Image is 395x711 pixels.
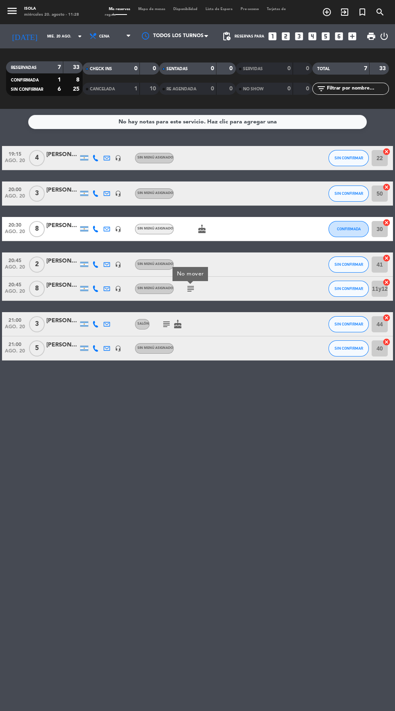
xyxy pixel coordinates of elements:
[281,31,291,42] i: looks_two
[6,5,18,19] button: menu
[340,7,349,17] i: exit_to_app
[243,67,263,71] span: SERVIDAS
[328,186,369,202] button: SIN CONFIRMAR
[287,86,291,92] strong: 0
[150,86,158,92] strong: 10
[177,270,204,278] div: No mover
[5,158,25,167] span: ago. 20
[328,340,369,357] button: SIN CONFIRMAR
[287,66,291,71] strong: 0
[46,316,79,325] div: [PERSON_NAME]
[115,226,121,232] i: headset_mic
[322,7,332,17] i: add_circle_outline
[347,31,358,42] i: add_box
[211,86,214,92] strong: 0
[58,65,61,70] strong: 7
[11,66,37,70] span: RESERVADAS
[383,254,391,262] i: cancel
[334,31,344,42] i: looks_6
[222,31,231,41] span: pending_actions
[169,7,202,11] span: Disponibilidad
[115,345,121,352] i: headset_mic
[5,220,25,229] span: 20:30
[366,31,376,41] span: print
[46,281,79,290] div: [PERSON_NAME]
[267,31,278,42] i: looks_one
[379,66,387,71] strong: 33
[73,86,81,92] strong: 25
[173,319,183,329] i: cake
[383,148,391,156] i: cancel
[29,186,45,202] span: 3
[5,229,25,238] span: ago. 20
[115,286,121,292] i: headset_mic
[29,256,45,273] span: 2
[383,183,391,191] i: cancel
[211,66,214,71] strong: 0
[320,31,331,42] i: looks_5
[328,256,369,273] button: SIN CONFIRMAR
[137,322,149,325] span: Salón
[46,221,79,230] div: [PERSON_NAME]
[5,348,25,358] span: ago. 20
[307,31,318,42] i: looks_4
[115,190,121,197] i: headset_mic
[364,66,367,71] strong: 7
[90,67,112,71] span: CHECK INS
[358,7,367,17] i: turned_in_not
[335,156,363,160] span: SIN CONFIRMAR
[379,24,389,48] div: LOG OUT
[29,340,45,357] span: 5
[115,261,121,268] i: headset_mic
[328,221,369,237] button: CONFIRMADA
[229,66,234,71] strong: 0
[134,7,169,11] span: Mapa de mesas
[137,227,173,230] span: Sin menú asignado
[294,31,304,42] i: looks_3
[76,77,81,83] strong: 8
[235,34,264,39] span: Reservas para
[137,156,173,159] span: Sin menú asignado
[162,319,171,329] i: subject
[379,31,389,41] i: power_settings_new
[58,86,61,92] strong: 6
[317,67,330,71] span: TOTAL
[5,279,25,289] span: 20:45
[337,227,361,231] span: CONFIRMADA
[29,281,45,297] span: 8
[46,150,79,159] div: [PERSON_NAME]
[29,316,45,332] span: 3
[5,194,25,203] span: ago. 20
[229,86,234,92] strong: 0
[383,219,391,227] i: cancel
[24,12,79,18] div: miércoles 20. agosto - 11:28
[5,265,25,274] span: ago. 20
[5,339,25,348] span: 21:00
[335,286,363,291] span: SIN CONFIRMAR
[137,287,173,290] span: Sin menú asignado
[46,256,79,266] div: [PERSON_NAME]
[306,86,311,92] strong: 0
[166,87,196,91] span: RE AGENDADA
[29,150,45,166] span: 4
[137,192,173,195] span: Sin menú asignado
[5,315,25,324] span: 21:00
[153,66,158,71] strong: 0
[328,150,369,166] button: SIN CONFIRMAR
[6,5,18,17] i: menu
[5,255,25,265] span: 20:45
[328,316,369,332] button: SIN CONFIRMAR
[383,278,391,286] i: cancel
[73,65,81,70] strong: 33
[335,322,363,326] span: SIN CONFIRMAR
[306,66,311,71] strong: 0
[46,186,79,195] div: [PERSON_NAME]
[75,31,85,41] i: arrow_drop_down
[29,221,45,237] span: 8
[5,324,25,334] span: ago. 20
[105,7,134,11] span: Mis reservas
[186,284,195,294] i: subject
[243,87,264,91] span: NO SHOW
[6,28,43,44] i: [DATE]
[375,7,385,17] i: search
